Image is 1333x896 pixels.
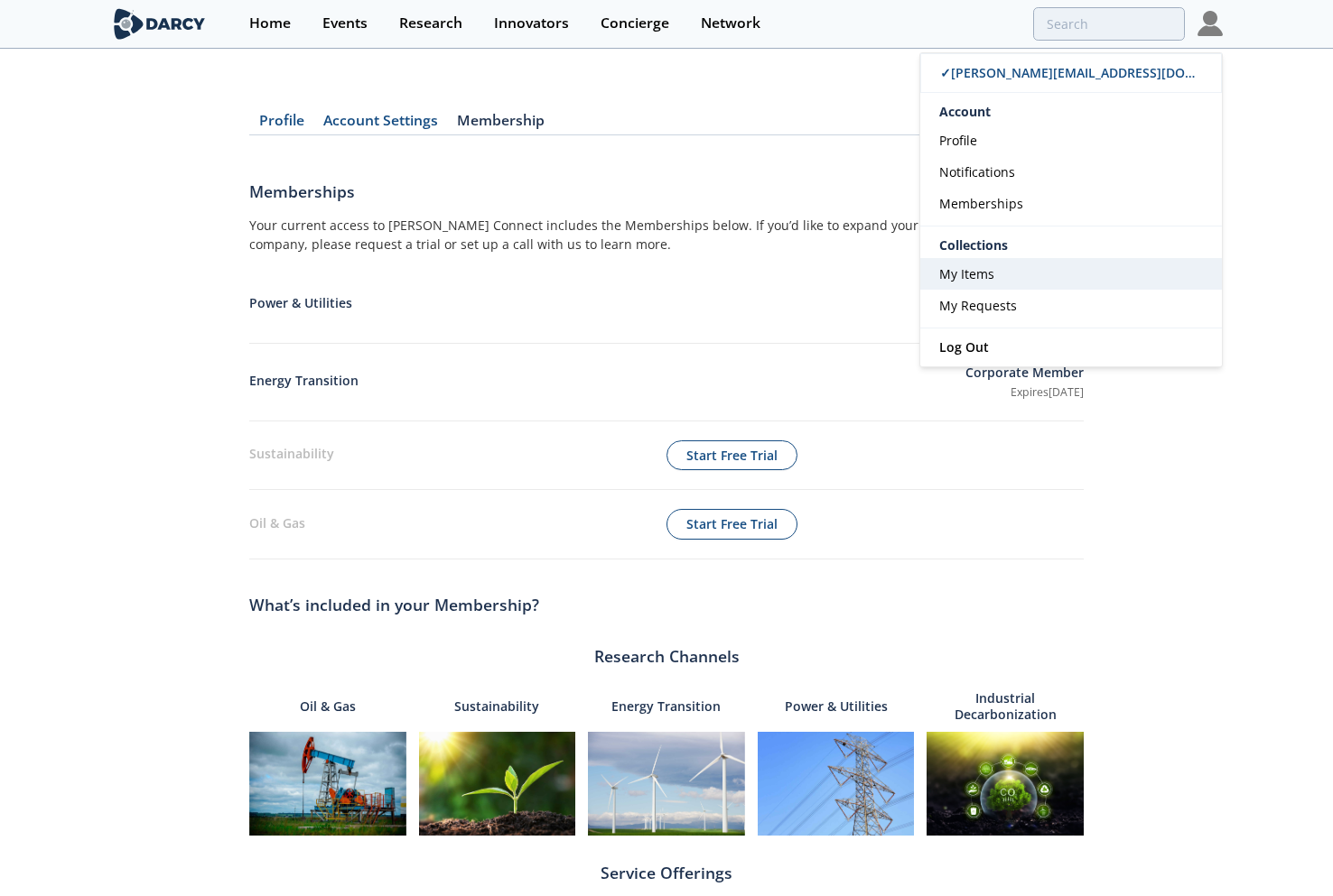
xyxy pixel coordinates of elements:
span: Notifications [939,163,1015,180]
img: logo-wide.svg [110,8,209,40]
div: Service Offerings [249,861,1084,884]
p: Sustainability [454,688,539,725]
p: Corporate Member [965,363,1084,385]
a: Profile [920,125,1222,156]
a: Log Out [920,328,1222,366]
a: My Requests [920,290,1222,321]
p: Oil & Gas [249,513,666,536]
img: sustainability-770903ad21d5b8021506027e77cf2c8d.jpg [419,732,576,836]
a: Account Settings [313,114,447,135]
span: Profile [939,132,977,149]
span: Memberships [939,195,1023,212]
a: ✓[PERSON_NAME][EMAIL_ADDRESS][DOMAIN_NAME] [920,53,1222,93]
p: Sustainability [249,444,666,466]
div: Network [701,16,760,31]
div: Collections [920,233,1222,258]
div: Home [249,16,291,31]
span: ✓ [PERSON_NAME][EMAIL_ADDRESS][DOMAIN_NAME] [940,64,1265,81]
span: My Requests [939,297,1017,314]
div: Events [322,16,368,31]
img: power-0245a545bc4df729e8541453bebf1337.jpg [758,732,915,836]
span: Log Out [939,338,989,356]
p: Industrial Decarbonization [927,688,1084,725]
input: Advanced Search [1033,7,1185,41]
h1: Memberships [249,180,1084,216]
a: My Items [920,258,1222,290]
div: Concierge [601,16,669,31]
div: Your current access to [PERSON_NAME] Connect includes the Memberships below. If you’d like to exp... [249,216,1084,266]
button: Start Free Trial [666,509,797,540]
a: Profile [249,114,313,135]
button: Start Free Trial [666,440,797,471]
div: Research Channels [249,644,1084,668]
p: Energy Transition [611,688,721,725]
div: Research [399,16,462,31]
a: Notifications [920,156,1222,188]
p: Power & Utilities [785,688,888,725]
span: My Items [939,265,994,282]
img: Profile [1198,11,1223,36]
a: Membership [447,114,554,135]
p: Expires [DATE] [965,384,1084,401]
img: industrial-decarbonization-299db23ffd2d26ea53b85058e0ea4a31.jpg [927,732,1084,836]
img: energy-e11202bc638c76e8d54b5a3ddfa9579d.jpg [588,732,745,836]
div: What’s included in your Membership? [249,585,1084,626]
div: Innovators [494,16,569,31]
p: Energy Transition [249,371,965,393]
p: Power & Utilities [249,293,965,316]
img: oilandgas-64dff166b779d667df70ba2f03b7bb17.jpg [249,732,406,836]
p: Oil & Gas [300,688,356,725]
div: Account [920,93,1222,125]
a: Memberships [920,188,1222,219]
